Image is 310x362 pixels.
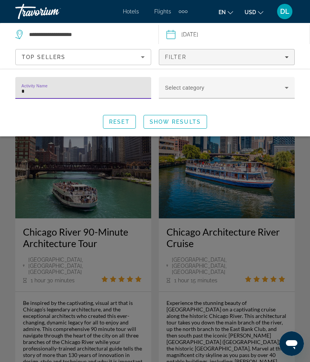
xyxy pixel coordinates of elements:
span: Top Sellers [22,54,65,60]
button: Change currency [245,7,263,18]
span: Filter [165,54,187,60]
a: Flights [154,8,171,15]
button: User Menu [275,3,295,20]
a: Hotels [123,8,139,15]
button: Show Results [144,115,207,129]
button: Filters [159,49,295,65]
button: Extra navigation items [179,5,188,18]
input: Search destination [28,29,151,40]
a: Travorium [15,2,92,21]
button: [DATE]Date: Oct 12, 2025 [166,23,310,46]
mat-label: Select category [165,85,204,91]
span: DL [280,8,289,15]
mat-label: Activity Name [21,84,47,88]
button: Change language [219,7,233,18]
span: en [219,9,226,15]
button: Reset [103,115,136,129]
iframe: Button to launch messaging window [279,331,304,356]
span: Show Results [150,119,201,125]
mat-select: Sort by [22,52,145,62]
span: Reset [109,119,130,125]
span: USD [245,9,256,15]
